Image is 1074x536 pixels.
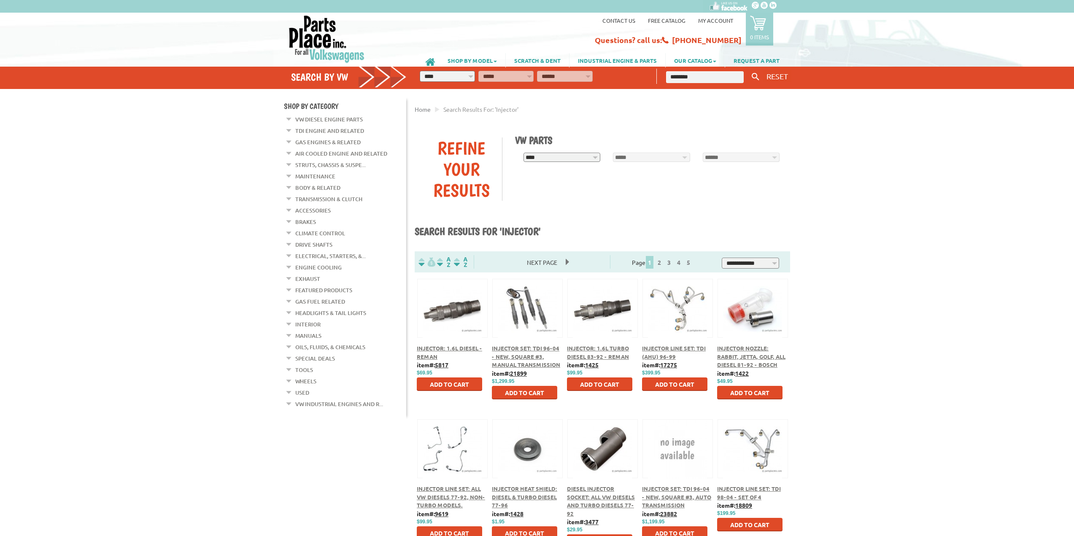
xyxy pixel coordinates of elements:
a: 3 [665,259,673,266]
img: Parts Place Inc! [288,15,365,63]
span: $399.95 [642,370,660,376]
span: $1,199.95 [642,519,664,525]
span: Injector Nozzle: Rabbit, Jetta, Golf, All Diesel 81-92 - Bosch [717,345,785,368]
a: Injector Set: TDI 96-04 - New, Square #3, Auto Transmission [642,485,711,509]
span: $1,299.95 [492,378,514,384]
a: 5 [685,259,692,266]
b: item#: [417,510,448,517]
a: SHOP BY MODEL [439,53,505,67]
a: Brakes [295,216,316,227]
a: REQUEST A PART [725,53,788,67]
a: Injector Heat Shield: Diesel & Turbo Diesel 77-96 [492,485,557,509]
a: Injector Line Set: TDI (AHU) 96-99 [642,345,706,360]
h4: Search by VW [291,71,407,83]
a: Gas Fuel Related [295,296,345,307]
button: Add to Cart [717,518,783,531]
button: Add to Cart [417,377,482,391]
b: item#: [567,361,599,369]
button: Add to Cart [642,377,707,391]
a: Manuals [295,330,321,341]
p: 0 items [750,33,769,40]
u: 21899 [510,369,527,377]
span: Add to Cart [430,380,469,388]
a: Injector: 1.6L Turbo Diesel 83-92 - Reman [567,345,629,360]
a: Free Catalog [648,17,685,24]
a: Gas Engines & Related [295,137,361,148]
u: 3477 [585,518,599,525]
u: 18809 [735,501,752,509]
a: Injector: 1.6L Diesel - Reman [417,345,482,360]
a: Injector Line Set: TDI 98-04 - Set of 4 [717,485,781,501]
a: Injector Line Set: All VW Diesels 77-92, Non-Turbo models. [417,485,485,509]
span: Add to Cart [505,389,544,396]
u: 5817 [435,361,448,369]
span: Search results for: 'injector' [443,105,518,113]
u: 9619 [435,510,448,517]
a: Maintenance [295,171,335,182]
a: Featured Products [295,285,352,296]
b: item#: [492,369,527,377]
span: 1 [646,256,653,269]
a: Accessories [295,205,331,216]
a: Special Deals [295,353,335,364]
span: Next Page [518,256,566,269]
a: Headlights & Tail Lights [295,307,366,318]
button: Add to Cart [717,386,783,399]
b: item#: [417,361,448,369]
span: Add to Cart [730,521,769,528]
a: Body & Related [295,182,340,193]
a: Struts, Chassis & Suspe... [295,159,366,170]
a: Engine Cooling [295,262,342,273]
img: Sort by Sales Rank [452,257,469,267]
a: INDUSTRIAL ENGINE & PARTS [569,53,665,67]
span: $1.95 [492,519,505,525]
a: My Account [698,17,733,24]
b: item#: [717,369,749,377]
button: Keyword Search [749,70,762,84]
u: 17275 [660,361,677,369]
a: Injector Set: TDI 96-04 - New, Square #3, Manual Transmission [492,345,560,368]
a: Diesel Injector Socket: All VW Diesels and Turbo Diesels 77-92 [567,485,635,517]
a: Air Cooled Engine and Related [295,148,387,159]
span: $29.95 [567,527,583,533]
a: VW Diesel Engine Parts [295,114,363,125]
b: item#: [717,501,752,509]
a: SCRATCH & DENT [506,53,569,67]
span: $49.95 [717,378,733,384]
a: 0 items [746,13,773,46]
a: Next Page [518,259,566,266]
span: Home [415,105,431,113]
a: Interior [295,319,321,330]
b: item#: [642,361,677,369]
a: Tools [295,364,313,375]
a: Contact us [602,17,635,24]
u: 1422 [735,369,749,377]
a: Used [295,387,309,398]
span: $199.95 [717,510,735,516]
a: OUR CATALOG [666,53,725,67]
img: filterpricelow.svg [418,257,435,267]
a: Climate Control [295,228,345,239]
h1: Search results for 'injector' [415,225,790,239]
span: Add to Cart [655,380,694,388]
h4: Shop By Category [284,102,406,110]
a: Wheels [295,376,316,387]
span: RESET [766,72,788,81]
span: Add to Cart [730,389,769,396]
a: Drive Shafts [295,239,332,250]
div: Refine Your Results [421,137,502,201]
a: Electrical, Starters, &... [295,250,366,261]
a: Oils, Fluids, & Chemicals [295,342,365,353]
b: item#: [642,510,677,517]
span: Add to Cart [580,380,619,388]
b: item#: [492,510,524,517]
span: $99.95 [567,370,583,376]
